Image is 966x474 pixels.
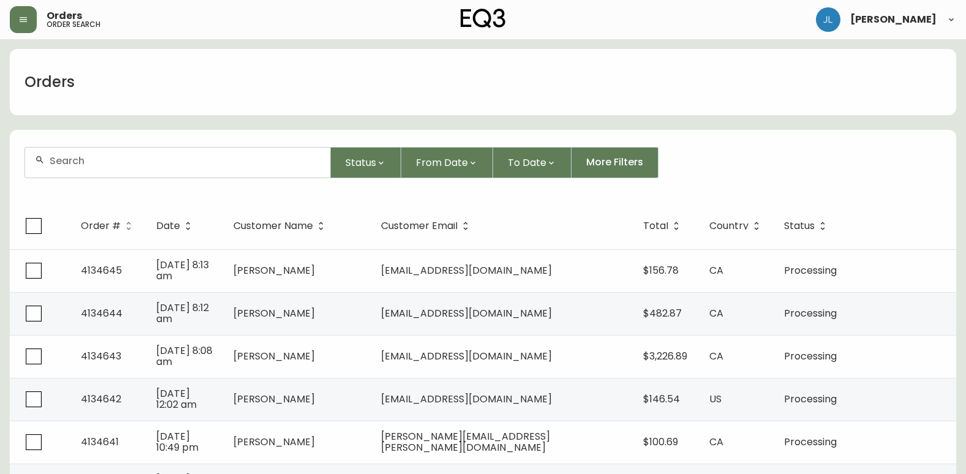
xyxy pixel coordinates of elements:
[816,7,840,32] img: 1c9c23e2a847dab86f8017579b61559c
[381,429,550,454] span: [PERSON_NAME][EMAIL_ADDRESS][PERSON_NAME][DOMAIN_NAME]
[156,429,198,454] span: [DATE] 10:49 pm
[156,220,196,231] span: Date
[709,222,749,230] span: Country
[233,222,313,230] span: Customer Name
[81,392,121,406] span: 4134642
[784,263,837,277] span: Processing
[416,155,468,170] span: From Date
[331,147,401,178] button: Status
[784,220,831,231] span: Status
[156,301,209,326] span: [DATE] 8:12 am
[784,222,815,230] span: Status
[401,147,493,178] button: From Date
[784,435,837,449] span: Processing
[643,306,682,320] span: $482.87
[493,147,572,178] button: To Date
[233,220,329,231] span: Customer Name
[381,222,458,230] span: Customer Email
[47,21,100,28] h5: order search
[156,386,197,412] span: [DATE] 12:02 am
[709,263,723,277] span: CA
[233,349,315,363] span: [PERSON_NAME]
[47,11,82,21] span: Orders
[586,156,643,169] span: More Filters
[709,220,764,231] span: Country
[643,220,684,231] span: Total
[81,263,122,277] span: 4134645
[784,349,837,363] span: Processing
[233,392,315,406] span: [PERSON_NAME]
[709,306,723,320] span: CA
[381,392,552,406] span: [EMAIL_ADDRESS][DOMAIN_NAME]
[381,306,552,320] span: [EMAIL_ADDRESS][DOMAIN_NAME]
[784,306,837,320] span: Processing
[572,147,658,178] button: More Filters
[461,9,506,28] img: logo
[381,220,474,231] span: Customer Email
[81,306,123,320] span: 4134644
[381,263,552,277] span: [EMAIL_ADDRESS][DOMAIN_NAME]
[81,349,121,363] span: 4134643
[643,435,678,449] span: $100.69
[81,220,137,231] span: Order #
[643,222,668,230] span: Total
[345,155,376,170] span: Status
[233,435,315,449] span: [PERSON_NAME]
[50,155,320,167] input: Search
[156,258,209,283] span: [DATE] 8:13 am
[381,349,552,363] span: [EMAIL_ADDRESS][DOMAIN_NAME]
[643,349,687,363] span: $3,226.89
[81,222,121,230] span: Order #
[784,392,837,406] span: Processing
[850,15,937,24] span: [PERSON_NAME]
[709,392,722,406] span: US
[643,392,680,406] span: $146.54
[508,155,546,170] span: To Date
[233,306,315,320] span: [PERSON_NAME]
[156,344,213,369] span: [DATE] 8:08 am
[709,349,723,363] span: CA
[233,263,315,277] span: [PERSON_NAME]
[156,222,180,230] span: Date
[81,435,119,449] span: 4134641
[25,72,75,92] h1: Orders
[643,263,679,277] span: $156.78
[709,435,723,449] span: CA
